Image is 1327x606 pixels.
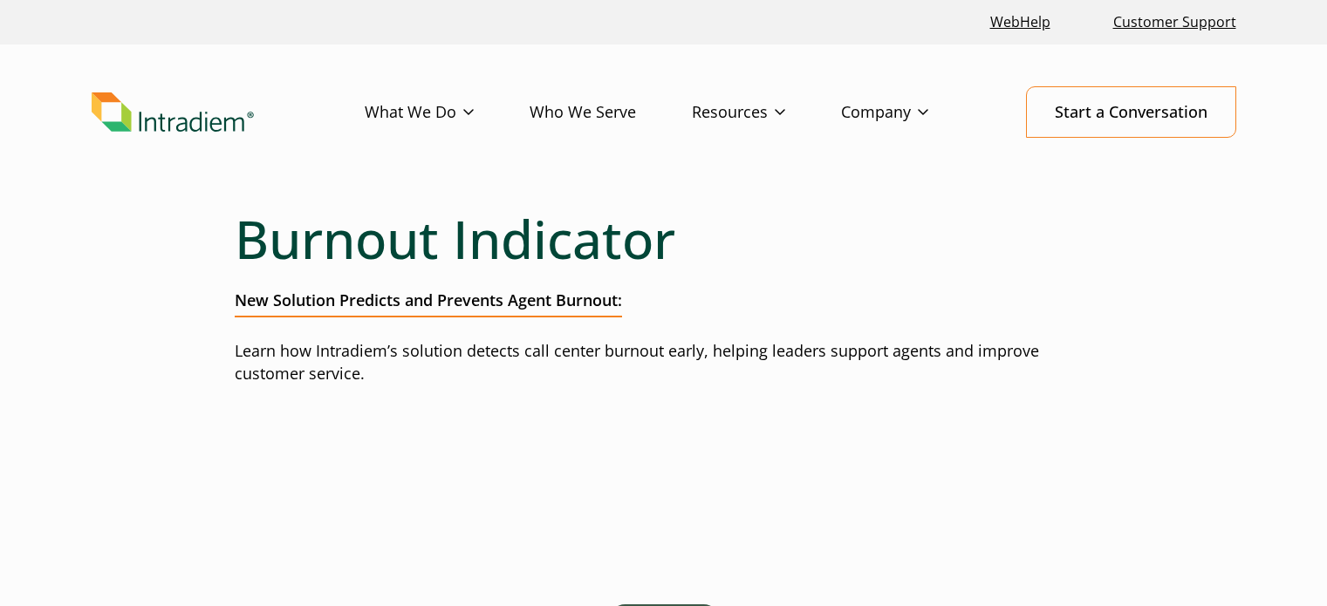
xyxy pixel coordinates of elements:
[365,87,530,138] a: What We Do
[983,3,1057,41] a: Link opens in a new window
[1106,3,1243,41] a: Customer Support
[92,92,365,133] a: Link to homepage of Intradiem
[530,87,692,138] a: Who We Serve
[92,92,254,133] img: Intradiem
[235,291,622,317] h2: New Solution Predicts and Prevents Agent Burnout:
[692,87,841,138] a: Resources
[1026,86,1236,138] a: Start a Conversation
[235,208,1093,270] h1: Burnout Indicator
[841,87,984,138] a: Company
[235,340,1093,385] p: Learn how Intradiem’s solution detects call center burnout early, helping leaders support agents ...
